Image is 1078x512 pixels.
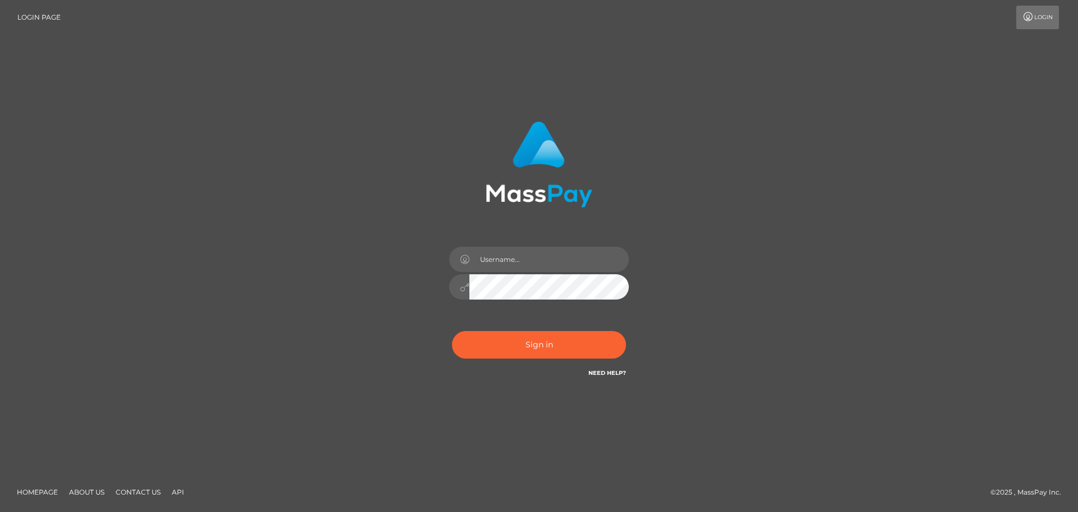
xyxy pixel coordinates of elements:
a: Homepage [12,483,62,501]
div: © 2025 , MassPay Inc. [990,486,1070,499]
input: Username... [469,247,629,272]
a: About Us [65,483,109,501]
a: Contact Us [111,483,165,501]
img: MassPay Login [486,121,592,207]
a: Login Page [17,6,61,29]
a: Need Help? [588,369,626,377]
button: Sign in [452,331,626,359]
a: Login [1016,6,1059,29]
a: API [167,483,189,501]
